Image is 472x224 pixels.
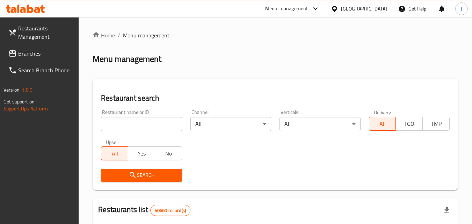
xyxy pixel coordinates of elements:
label: Delivery [374,110,391,115]
span: Search [107,171,176,180]
label: Upsell [106,139,119,144]
h2: Restaurant search [101,93,450,103]
div: All [279,117,360,131]
button: TGO [395,117,423,131]
span: Get support on: [3,97,36,106]
div: Total records count [150,205,190,216]
button: Yes [128,146,155,160]
span: No [158,149,179,159]
span: Menu management [123,31,169,39]
span: 40660 record(s) [151,207,190,214]
a: Support.OpsPlatform [3,104,48,113]
a: Branches [3,45,79,62]
div: Export file [438,202,455,219]
span: TGO [399,119,420,129]
span: Branches [18,49,73,58]
span: All [104,149,125,159]
button: Search [101,169,182,182]
h2: Restaurants list [98,204,190,216]
span: TMP [426,119,447,129]
span: Version: [3,85,21,94]
a: Restaurants Management [3,20,79,45]
button: No [155,146,182,160]
button: TMP [422,117,450,131]
span: 1.0.0 [22,85,32,94]
div: [GEOGRAPHIC_DATA] [341,5,387,13]
h2: Menu management [93,53,161,65]
nav: breadcrumb [93,31,458,39]
button: All [101,146,128,160]
span: j [461,5,462,13]
a: Search Branch Phone [3,62,79,79]
input: Search for restaurant name or ID.. [101,117,182,131]
button: All [369,117,396,131]
span: All [372,119,393,129]
span: Yes [131,149,152,159]
a: Home [93,31,115,39]
span: Search Branch Phone [18,66,73,74]
span: Restaurants Management [18,24,73,41]
div: Menu-management [265,5,308,13]
div: All [190,117,271,131]
li: / [118,31,120,39]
